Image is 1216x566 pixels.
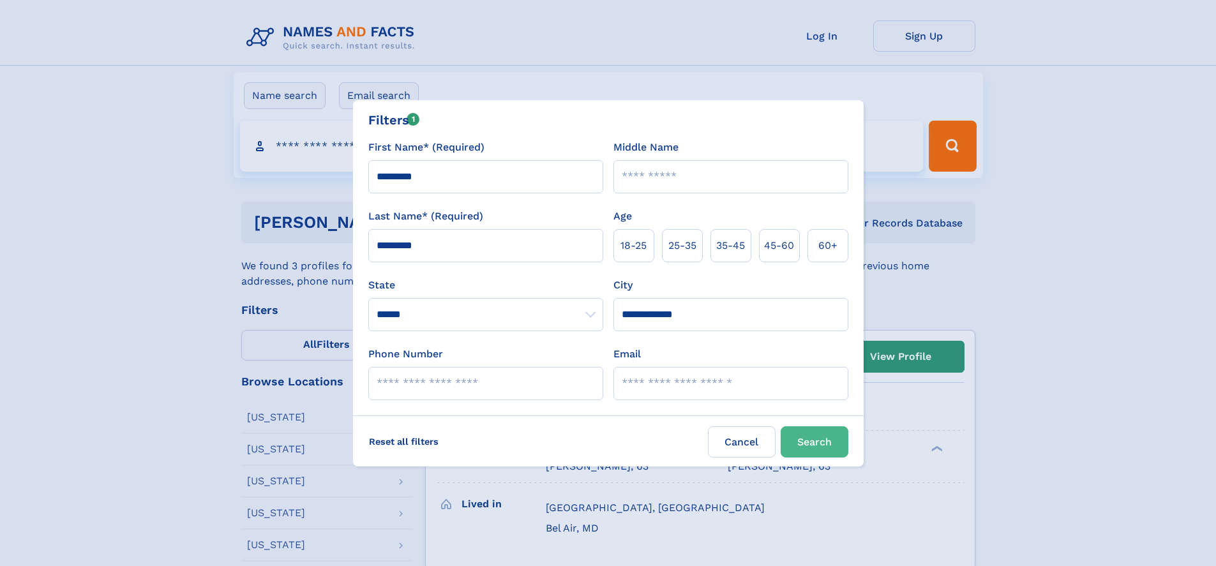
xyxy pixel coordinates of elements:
[361,426,447,457] label: Reset all filters
[818,238,837,253] span: 60+
[716,238,745,253] span: 35‑45
[781,426,848,458] button: Search
[708,426,776,458] label: Cancel
[368,110,420,130] div: Filters
[613,346,641,362] label: Email
[368,346,443,362] label: Phone Number
[620,238,647,253] span: 18‑25
[613,278,633,293] label: City
[613,140,679,155] label: Middle Name
[368,278,603,293] label: State
[764,238,794,253] span: 45‑60
[613,209,632,224] label: Age
[668,238,696,253] span: 25‑35
[368,209,483,224] label: Last Name* (Required)
[368,140,484,155] label: First Name* (Required)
